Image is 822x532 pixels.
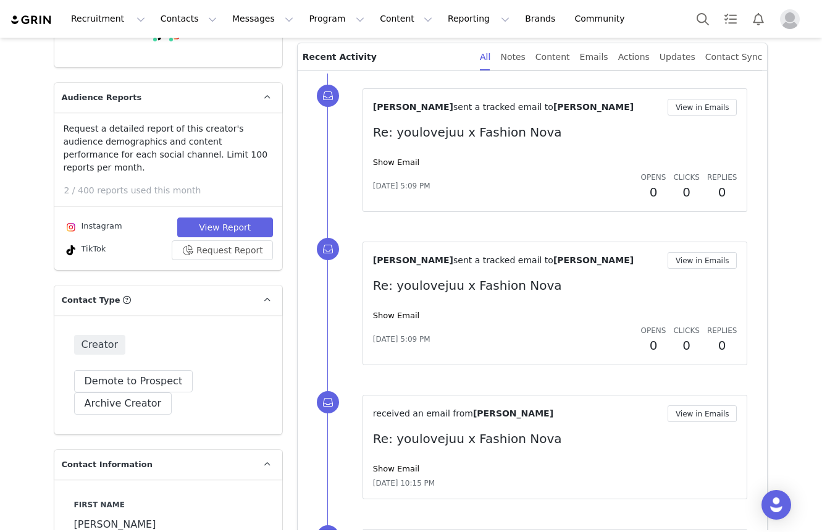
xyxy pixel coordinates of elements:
img: instagram.svg [66,222,76,232]
button: Request Report [172,240,273,260]
span: [PERSON_NAME] [553,102,634,112]
button: Contacts [153,5,224,33]
button: Archive Creator [74,392,172,415]
span: Clicks [673,173,699,182]
span: Clicks [673,326,699,335]
span: Replies [707,326,737,335]
span: Replies [707,173,737,182]
p: Re: youlovejuu x Fashion Nova [373,123,737,141]
div: Actions [618,43,650,71]
button: View in Emails [668,405,737,422]
a: Show Email [373,311,419,320]
button: Content [372,5,440,33]
h2: 0 [707,336,737,355]
div: Updates [660,43,695,71]
div: Notes [500,43,525,71]
button: Notifications [745,5,772,33]
span: [PERSON_NAME] [553,255,634,265]
span: received an email from [373,408,473,418]
button: Program [301,5,372,33]
a: Community [568,5,638,33]
span: [PERSON_NAME] [373,102,453,112]
span: [DATE] 5:09 PM [373,180,430,192]
button: Profile [773,9,812,29]
span: [DATE] 5:09 PM [373,334,430,345]
span: Contact Information [62,458,153,471]
span: Opens [641,173,666,182]
h2: 0 [673,336,699,355]
button: View in Emails [668,252,737,269]
span: sent a tracked email to [453,102,553,112]
h2: 0 [641,336,666,355]
span: Creator [74,335,126,355]
div: TikTok [64,243,106,258]
span: Opens [641,326,666,335]
p: besties with [US_STATE][PERSON_NAME]. Content often makes explore page. [5,5,342,15]
h2: 0 [707,183,737,201]
span: sent a tracked email to [453,255,553,265]
a: Show Email [373,464,419,473]
p: 2 / 400 reports used this month [64,184,282,197]
div: All [480,43,490,71]
div: Content [535,43,570,71]
button: Search [689,5,716,33]
h2: 0 [673,183,699,201]
div: Open Intercom Messenger [761,490,791,520]
button: Recruitment [64,5,153,33]
p: Recent Activity [303,43,470,70]
p: Request a detailed report of this creator's audience demographics and content performance for eac... [64,122,273,174]
button: Reporting [440,5,517,33]
a: Show Email [373,158,419,167]
label: First Name [74,499,262,510]
img: placeholder-profile.jpg [780,9,800,29]
h2: 0 [641,183,666,201]
span: [PERSON_NAME] [473,408,553,418]
button: Messages [225,5,301,33]
span: Contact Type [62,294,120,306]
p: Re: youlovejuu x Fashion Nova [373,276,737,295]
span: [DATE] 10:15 PM [373,478,435,489]
button: Demote to Prospect [74,370,193,392]
span: Audience Reports [62,91,142,104]
div: Contact Sync [705,43,763,71]
button: View in Emails [668,99,737,116]
p: Re: youlovejuu x Fashion Nova [373,429,737,448]
a: Tasks [717,5,744,33]
button: View Report [177,217,273,237]
div: Instagram [64,220,122,235]
img: grin logo [10,14,53,26]
a: Brands [518,5,566,33]
span: [PERSON_NAME] [373,255,453,265]
div: Emails [580,43,608,71]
